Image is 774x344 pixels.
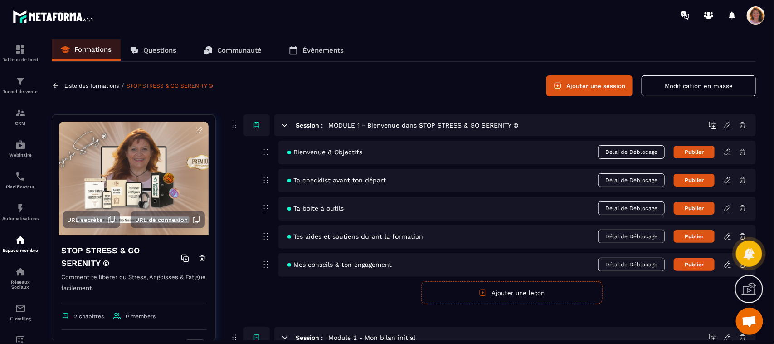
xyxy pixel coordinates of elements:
[598,258,665,271] span: Délai de Déblocage
[59,122,209,235] img: background
[2,260,39,296] a: social-networksocial-networkRéseaux Sociaux
[64,83,119,89] a: Liste des formations
[2,316,39,321] p: E-mailing
[2,69,39,101] a: formationformationTunnel de vente
[2,196,39,228] a: automationsautomationsAutomatisations
[61,244,181,270] h4: STOP STRESS & GO SERENITY ©
[67,216,103,223] span: URL secrète
[302,46,344,54] p: Événements
[2,280,39,290] p: Réseaux Sociaux
[598,230,665,243] span: Délai de Déblocage
[127,83,213,89] a: STOP STRESS & GO SERENITY ©
[121,82,124,90] span: /
[2,296,39,328] a: emailemailE-mailing
[15,76,26,87] img: formation
[674,174,715,187] button: Publier
[61,272,206,303] p: Comment te libérer du Stress, Angoisses & Fatigue facilement.
[2,121,39,126] p: CRM
[674,230,715,243] button: Publier
[2,101,39,133] a: formationformationCRM
[74,313,104,319] span: 2 chapitres
[674,202,715,215] button: Publier
[421,281,603,304] button: Ajouter une leçon
[2,228,39,260] a: automationsautomationsEspace membre
[287,148,362,156] span: Bienvenue & Objectifs
[15,266,26,277] img: social-network
[63,211,120,228] button: URL secrète
[15,171,26,182] img: scheduler
[296,122,323,129] h6: Session :
[217,46,262,54] p: Communauté
[126,313,156,319] span: 0 members
[328,121,518,130] h5: MODULE 1 - Bienvenue dans STOP STRESS & GO SERENITY ©
[15,44,26,55] img: formation
[296,334,323,341] h6: Session :
[598,145,665,159] span: Délai de Déblocage
[131,211,205,228] button: URL de connexion
[2,37,39,69] a: formationformationTableau de bord
[15,139,26,150] img: automations
[195,39,271,61] a: Communauté
[74,45,112,54] p: Formations
[287,261,392,268] span: Mes conseils & ton engagement
[598,201,665,215] span: Délai de Déblocage
[674,146,715,158] button: Publier
[2,57,39,62] p: Tableau de bord
[121,39,185,61] a: Questions
[15,108,26,118] img: formation
[674,258,715,271] button: Publier
[642,75,756,96] button: Modification en masse
[598,173,665,187] span: Délai de Déblocage
[15,303,26,314] img: email
[2,248,39,253] p: Espace membre
[135,216,188,223] span: URL de connexion
[546,75,633,96] button: Ajouter une session
[13,8,94,25] img: logo
[2,152,39,157] p: Webinaire
[15,235,26,246] img: automations
[2,184,39,189] p: Planificateur
[328,333,415,342] h5: Module 2 - Mon bilan initial
[2,164,39,196] a: schedulerschedulerPlanificateur
[287,233,423,240] span: Tes aides et soutiens durant la formation
[52,39,121,61] a: Formations
[143,46,176,54] p: Questions
[2,216,39,221] p: Automatisations
[2,133,39,164] a: automationsautomationsWebinaire
[736,308,763,335] a: Ouvrir le chat
[2,89,39,94] p: Tunnel de vente
[280,39,353,61] a: Événements
[15,203,26,214] img: automations
[287,205,344,212] span: Ta boite à outils
[287,177,386,184] span: Ta checklist avant ton départ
